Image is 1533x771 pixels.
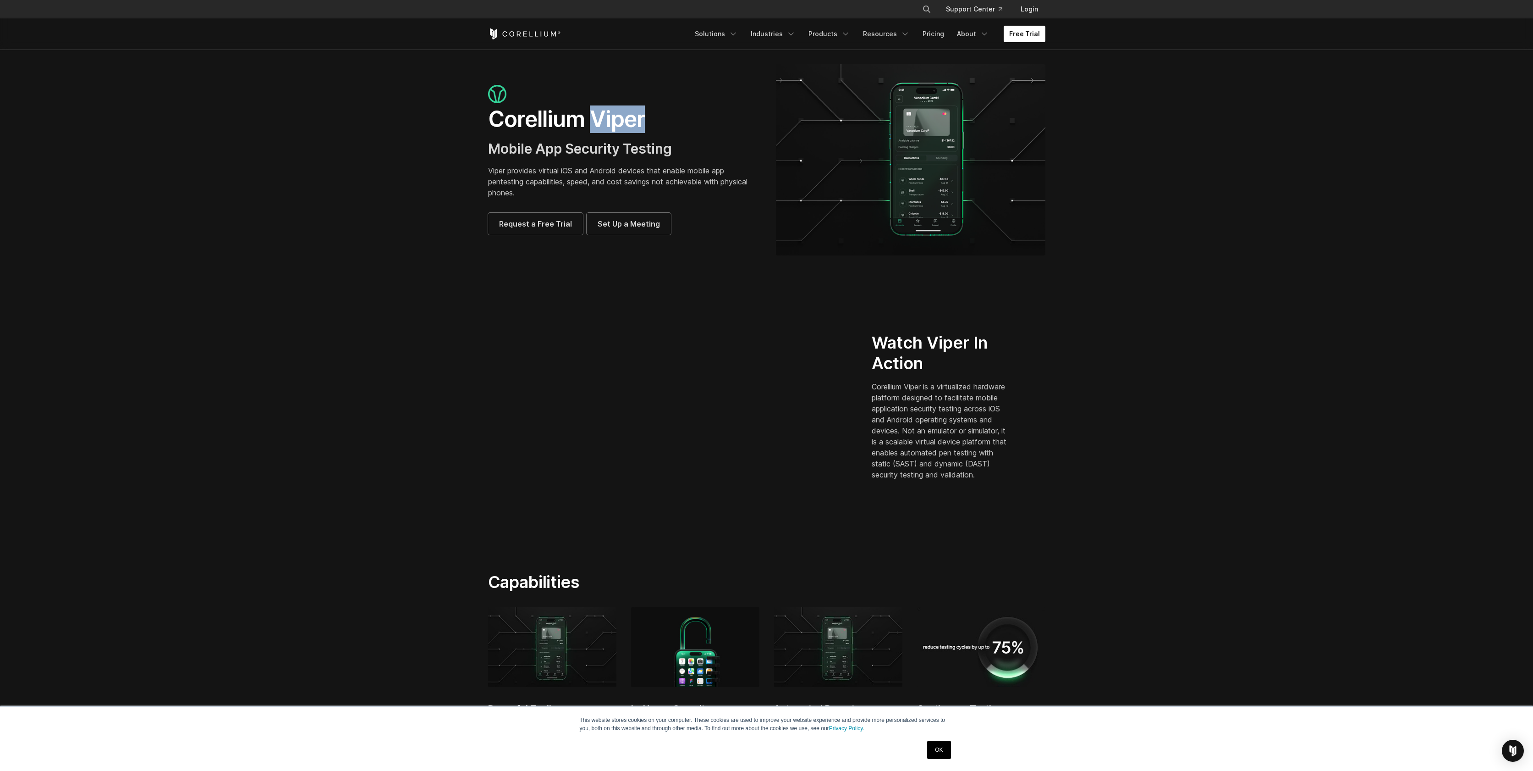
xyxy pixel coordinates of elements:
[488,85,506,104] img: viper_icon_large
[872,333,1011,374] h2: Watch Viper In Action
[488,213,583,235] a: Request a Free Trial
[689,26,743,42] a: Solutions
[1013,1,1045,17] a: Login
[499,218,572,229] span: Request a Free Trial
[488,140,672,157] span: Mobile App Security Testing
[631,702,759,716] h2: In-House Security
[917,26,950,42] a: Pricing
[927,741,951,759] a: OK
[917,607,1045,687] img: automated-testing-1
[829,725,864,732] a: Privacy Policy.
[917,702,1045,716] h2: Continuous Testing
[488,105,758,133] h1: Corellium Viper
[488,165,758,198] p: Viper provides virtual iOS and Android devices that enable mobile app pentesting capabilities, sp...
[951,26,995,42] a: About
[1502,740,1524,762] div: Open Intercom Messenger
[631,607,759,687] img: inhouse-security
[488,572,853,592] h2: Capabilities
[488,702,616,716] h2: Powerful Tooling
[580,716,954,732] p: This website stores cookies on your computer. These cookies are used to improve your website expe...
[488,28,561,39] a: Corellium Home
[918,1,935,17] button: Search
[488,607,616,687] img: powerful_tooling
[689,26,1045,42] div: Navigation Menu
[872,381,1011,480] p: Corellium Viper is a virtualized hardware platform designed to facilitate mobile application secu...
[774,607,902,687] img: powerful_tooling
[1004,26,1045,42] a: Free Trial
[587,213,671,235] a: Set Up a Meeting
[857,26,915,42] a: Resources
[939,1,1010,17] a: Support Center
[776,64,1045,255] img: viper_hero
[803,26,856,42] a: Products
[774,702,902,716] h2: Automated Reports
[745,26,801,42] a: Industries
[598,218,660,229] span: Set Up a Meeting
[911,1,1045,17] div: Navigation Menu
